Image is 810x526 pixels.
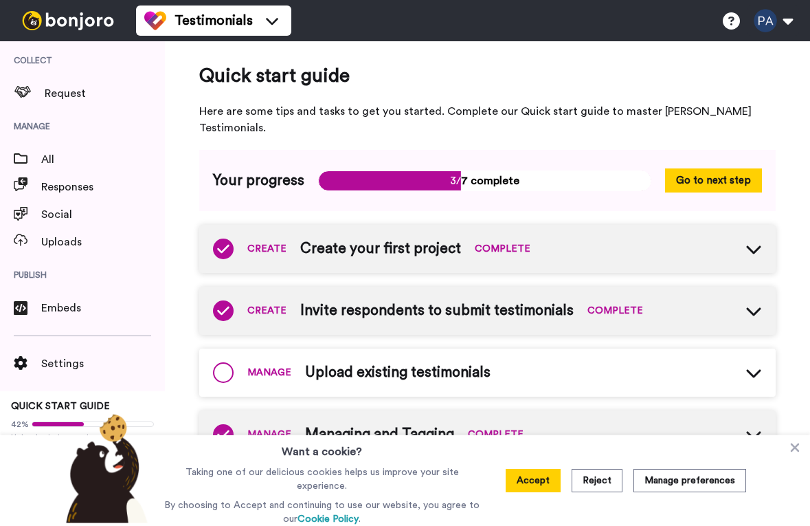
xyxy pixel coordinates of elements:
span: Settings [41,355,165,372]
button: Manage preferences [633,469,746,492]
span: Upload existing testimonials [305,362,491,383]
img: tm-color.svg [144,10,166,32]
span: CREATE [247,242,286,256]
span: Request [45,85,165,102]
span: QUICK START GUIDE [11,402,110,411]
a: Cookie Policy [297,514,359,524]
span: Quick start guide [199,62,776,89]
span: 3/7 complete [318,171,651,191]
span: Create your first project [300,239,461,259]
span: CREATE [247,304,286,318]
span: COMPLETE [587,304,643,318]
span: Upload existing testimonials [11,432,154,443]
button: Reject [572,469,622,492]
p: By choosing to Accept and continuing to use our website, you agree to our . [161,498,483,526]
span: Your progress [213,171,304,191]
span: COMPLETE [475,242,530,256]
span: Embeds [41,300,165,316]
button: Go to next step [665,168,762,193]
span: Social [41,206,165,223]
button: Accept [506,469,561,492]
span: MANAGE [247,428,291,441]
span: COMPLETE [468,428,524,441]
span: Uploads [41,234,165,250]
img: bear-with-cookie.png [54,413,155,523]
span: Managing and Tagging [305,424,454,445]
img: bj-logo-header-white.svg [16,11,120,30]
span: MANAGE [247,366,291,380]
span: 42% [11,419,29,430]
span: Invite respondents to submit testimonials [300,300,574,321]
span: Responses [41,179,165,195]
span: All [41,151,165,168]
span: Testimonials [175,11,253,30]
p: Taking one of our delicious cookies helps us improve your site experience. [161,465,483,493]
h3: Want a cookie? [282,435,362,460]
span: Here are some tips and tasks to get you started. Complete our Quick start guide to master [PERSON... [199,103,776,136]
